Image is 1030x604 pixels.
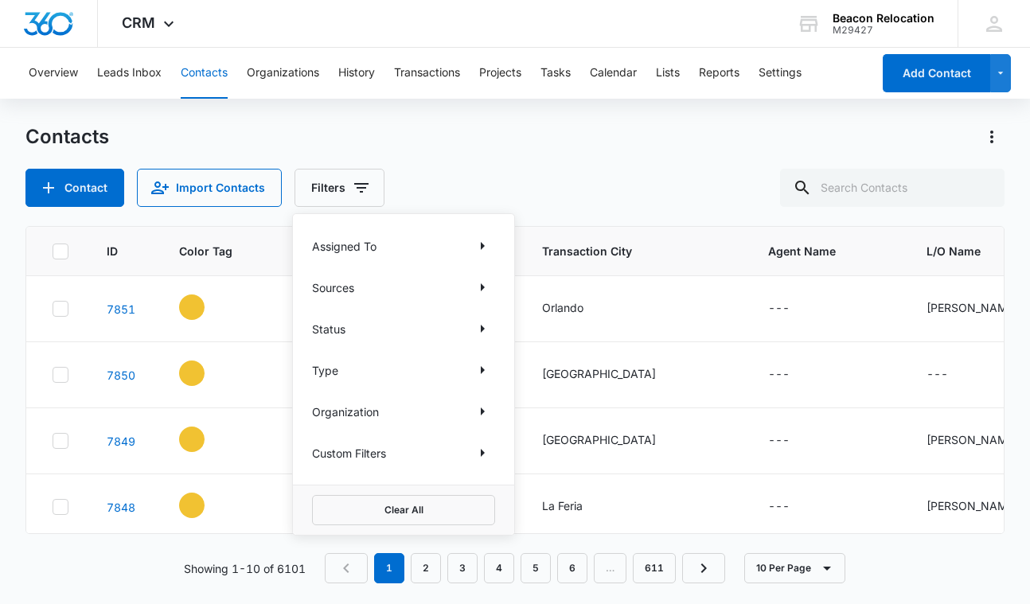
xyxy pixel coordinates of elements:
button: Lists [656,48,680,99]
button: Show Custom Filters filters [470,440,495,466]
div: [PERSON_NAME] [927,431,1018,448]
button: Projects [479,48,521,99]
button: Clear All [312,495,495,525]
div: - - Select to Edit Field [179,493,233,518]
div: account name [833,12,934,25]
div: --- [768,497,790,516]
button: Show Sources filters [470,275,495,300]
p: Organization [312,403,379,420]
div: --- [768,365,790,384]
div: [GEOGRAPHIC_DATA] [542,365,656,382]
em: 1 [374,553,404,583]
button: Overview [29,48,78,99]
p: Status [312,321,345,337]
a: Page 611 [633,553,676,583]
div: Orlando [542,299,583,316]
a: Page 6 [557,553,587,583]
a: Navigate to contact details page for Brandon Horacek - CO [107,368,135,382]
a: Page 2 [411,553,441,583]
button: Settings [759,48,802,99]
div: - - Select to Edit Field [179,360,233,386]
div: --- [927,365,948,384]
div: --- [768,431,790,450]
div: - - Select to Edit Field [179,294,233,320]
div: Transaction City - La Feria - Select to Edit Field [542,497,611,516]
div: Transaction City - Raleigh - Select to Edit Field [542,431,685,450]
button: 10 Per Page [744,553,845,583]
button: Leads Inbox [97,48,162,99]
button: Show Assigned To filters [470,233,495,259]
p: Custom Filters [312,445,386,462]
div: - - Select to Edit Field [179,427,233,452]
div: L/O Name - - Select to Edit Field [927,365,977,384]
div: Agent Name - - Select to Edit Field [768,365,818,384]
div: Agent Name - - Select to Edit Field [768,431,818,450]
button: Organizations [247,48,319,99]
button: Import Contacts [137,169,282,207]
button: Calendar [590,48,637,99]
button: Show Type filters [470,357,495,383]
button: History [338,48,375,99]
a: Page 4 [484,553,514,583]
button: Transactions [394,48,460,99]
div: Agent Name - - Select to Edit Field [768,299,818,318]
span: Transaction City [542,243,730,259]
p: Assigned To [312,238,376,255]
button: Tasks [540,48,571,99]
h1: Contacts [25,125,109,149]
a: Navigate to contact details page for Dustin Sloop - NC [107,434,135,448]
div: Agent Name - - Select to Edit Field [768,497,818,516]
div: [PERSON_NAME] [927,497,1018,514]
button: Actions [979,124,1005,150]
div: account id [833,25,934,36]
button: Reports [699,48,739,99]
div: Transaction City - Orlando - Select to Edit Field [542,299,612,318]
p: Type [312,362,338,379]
button: Add Contact [25,169,124,207]
p: Showing 1-10 of 6101 [184,560,306,577]
span: Color Tag [179,243,232,259]
button: Add Contact [883,54,990,92]
nav: Pagination [325,553,725,583]
div: [GEOGRAPHIC_DATA] [542,431,656,448]
button: Filters [295,169,384,207]
a: Navigate to contact details page for Darryl Green - FL [107,302,135,316]
a: Navigate to contact details page for Malcolm Jones - TX [107,501,135,514]
div: Transaction City - Denver - Select to Edit Field [542,365,685,384]
p: Sources [312,279,354,296]
button: Show Organization filters [470,399,495,424]
div: [PERSON_NAME] [927,299,1018,316]
a: Page 3 [447,553,478,583]
button: Contacts [181,48,228,99]
div: La Feria [542,497,583,514]
div: --- [768,299,790,318]
span: CRM [122,14,155,31]
span: ID [107,243,118,259]
button: Show Status filters [470,316,495,341]
a: Next Page [682,553,725,583]
input: Search Contacts [780,169,1005,207]
a: Page 5 [521,553,551,583]
span: Agent Name [768,243,888,259]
